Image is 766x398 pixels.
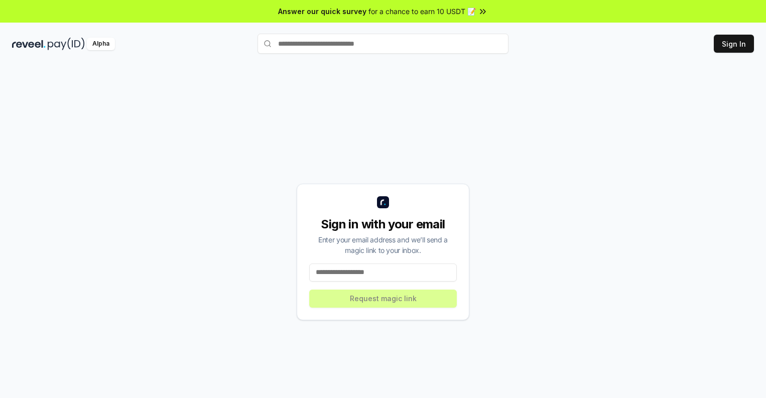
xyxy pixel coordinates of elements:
[278,6,366,17] span: Answer our quick survey
[309,234,457,255] div: Enter your email address and we’ll send a magic link to your inbox.
[48,38,85,50] img: pay_id
[368,6,476,17] span: for a chance to earn 10 USDT 📝
[714,35,754,53] button: Sign In
[87,38,115,50] div: Alpha
[309,216,457,232] div: Sign in with your email
[377,196,389,208] img: logo_small
[12,38,46,50] img: reveel_dark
